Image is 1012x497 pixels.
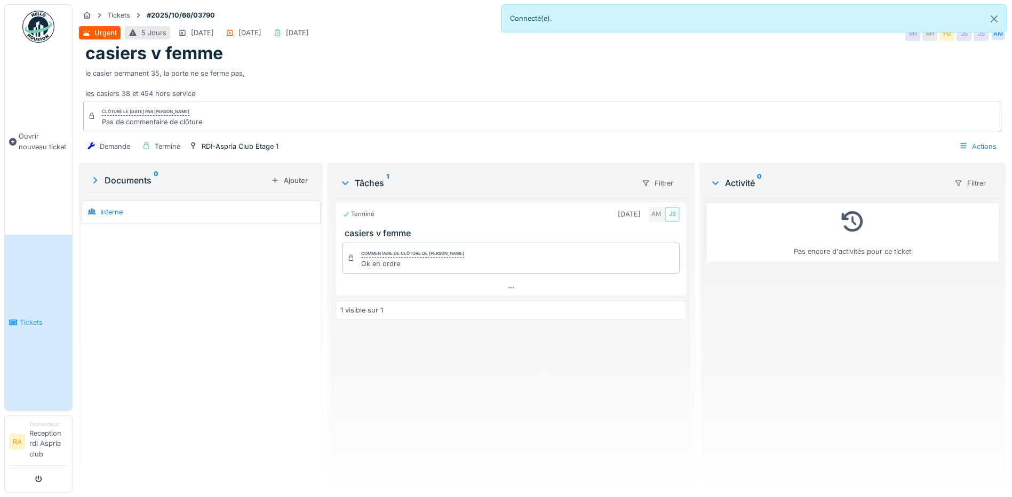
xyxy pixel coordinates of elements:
[90,174,267,187] div: Documents
[141,28,166,38] div: 5 Jours
[345,228,682,238] h3: casiers v femme
[5,235,72,411] a: Tickets
[974,26,989,41] div: JS
[950,175,991,191] div: Filtrer
[142,10,219,20] strong: #2025/10/66/03790
[939,26,954,41] div: PD
[757,177,762,189] sup: 0
[922,26,937,41] div: RH
[29,420,68,428] div: Demandeur
[713,207,992,256] div: Pas encore d'activités pour ce ticket
[982,5,1006,33] button: Close
[85,64,999,99] div: le casier permanent 35, la porte ne se ferme pas, les casiers 38 et 454 hors service
[954,139,1001,154] div: Actions
[340,177,633,189] div: Tâches
[191,28,214,38] div: [DATE]
[238,28,261,38] div: [DATE]
[100,141,130,151] div: Demande
[9,420,68,466] a: RA DemandeurReception rdi Aspria club
[20,317,68,327] span: Tickets
[155,141,180,151] div: Terminé
[649,207,664,222] div: AM
[361,250,464,258] div: Commentaire de clôture de [PERSON_NAME]
[94,28,117,38] div: Urgent
[286,28,309,38] div: [DATE]
[710,177,945,189] div: Activité
[102,117,202,127] div: Pas de commentaire de clôture
[386,177,389,189] sup: 1
[107,10,130,20] div: Tickets
[342,210,374,219] div: Terminé
[154,174,158,187] sup: 0
[665,207,680,222] div: JS
[340,305,383,315] div: 1 visible sur 1
[85,43,223,63] h1: casiers v femme
[100,207,123,217] div: Interne
[22,11,54,43] img: Badge_color-CXgf-gQk.svg
[991,26,1006,41] div: AM
[19,131,68,151] span: Ouvrir nouveau ticket
[618,209,641,219] div: [DATE]
[957,26,971,41] div: JS
[9,434,25,450] li: RA
[637,175,678,191] div: Filtrer
[5,49,72,235] a: Ouvrir nouveau ticket
[501,4,1007,33] div: Connecté(e).
[102,108,189,116] div: Clôturé le [DATE] par [PERSON_NAME]
[267,173,312,188] div: Ajouter
[202,141,278,151] div: RDI-Aspria Club Etage 1
[361,259,464,269] div: Ok en ordre
[29,420,68,463] li: Reception rdi Aspria club
[905,26,920,41] div: RH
